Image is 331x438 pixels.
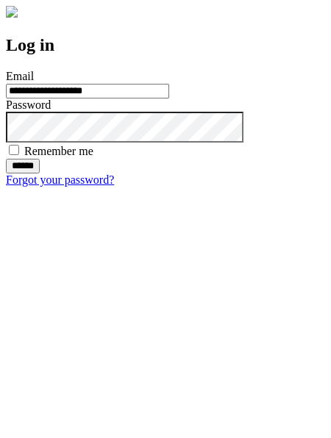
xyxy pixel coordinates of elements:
a: Forgot your password? [6,173,114,186]
img: logo-4e3dc11c47720685a147b03b5a06dd966a58ff35d612b21f08c02c0306f2b779.png [6,6,18,18]
label: Email [6,70,34,82]
label: Remember me [24,145,93,157]
h2: Log in [6,35,325,55]
label: Password [6,98,51,111]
